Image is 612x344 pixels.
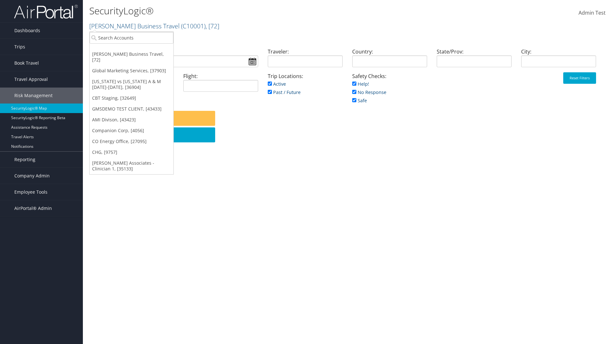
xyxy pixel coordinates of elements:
[90,93,173,104] a: CBT Staging, [32649]
[432,48,516,72] div: State/Prov:
[206,22,219,30] span: , [ 72 ]
[90,147,173,158] a: CHG, [9757]
[90,76,173,93] a: [US_STATE] vs [US_STATE] A & M [DATE]-[DATE], [36904]
[90,32,173,44] input: Search Accounts
[14,55,39,71] span: Book Travel
[89,4,433,18] h1: SecurityLogic®
[352,97,367,104] a: Safe
[90,49,173,65] a: [PERSON_NAME] Business Travel, [72]
[181,22,206,30] span: ( C10001 )
[90,114,173,125] a: AMI Divison, [43423]
[14,152,35,168] span: Reporting
[263,48,347,72] div: Traveler:
[94,48,263,72] div: Travel Date Range:
[263,72,347,103] div: Trip Locations:
[347,72,432,111] div: Safety Checks:
[352,89,386,95] a: No Response
[268,81,286,87] a: Active
[14,184,47,200] span: Employee Tools
[90,158,173,174] a: [PERSON_NAME] Associates - Clinician 1, [35133]
[579,9,606,16] span: Admin Test
[90,65,173,76] a: Global Marketing Services, [37903]
[89,22,219,30] a: [PERSON_NAME] Business Travel
[89,33,433,42] p: Filter:
[268,89,301,95] a: Past / Future
[14,39,25,55] span: Trips
[14,71,48,87] span: Travel Approval
[347,48,432,72] div: Country:
[90,104,173,114] a: GMSDEMO TEST CLIENT, [43433]
[14,4,78,19] img: airportal-logo.png
[14,88,53,104] span: Risk Management
[90,125,173,136] a: Companion Corp, [4056]
[579,3,606,23] a: Admin Test
[178,72,263,97] div: Flight:
[352,81,369,87] a: Help!
[14,23,40,39] span: Dashboards
[14,168,50,184] span: Company Admin
[563,72,596,84] button: Reset Filters
[516,48,601,72] div: City:
[90,136,173,147] a: CO Energy Office, [27095]
[14,200,52,216] span: AirPortal® Admin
